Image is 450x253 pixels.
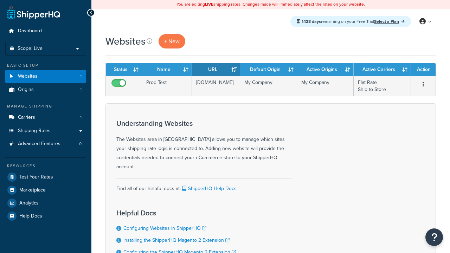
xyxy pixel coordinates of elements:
h3: Helpful Docs [116,209,243,217]
th: Active Carriers: activate to sort column ascending [354,63,411,76]
li: Advanced Features [5,137,86,150]
a: Shipping Rules [5,124,86,137]
a: Marketplace [5,184,86,196]
a: Installing the ShipperHQ Magento 2 Extension [123,236,230,244]
td: [DOMAIN_NAME] [192,76,240,96]
th: URL: activate to sort column ascending [192,63,240,76]
a: Configuring Websites in ShipperHQ [123,225,206,232]
span: 1 [80,87,82,93]
td: Flat Rate Ship to Store [354,76,411,96]
a: Help Docs [5,210,86,222]
span: 1 [80,73,82,79]
a: Analytics [5,197,86,209]
div: Basic Setup [5,63,86,69]
td: My Company [297,76,354,96]
a: ShipperHQ Home [7,5,60,19]
div: Resources [5,163,86,169]
a: Test Your Rates [5,171,86,183]
th: Default Origin: activate to sort column ascending [240,63,297,76]
td: Prod Test [142,76,192,96]
a: Websites 1 [5,70,86,83]
span: 0 [79,141,82,147]
th: Active Origins: activate to sort column ascending [297,63,354,76]
span: Scope: Live [18,46,43,52]
strong: 1438 days [302,18,321,25]
li: Websites [5,70,86,83]
span: Test Your Rates [19,174,53,180]
span: Advanced Features [18,141,60,147]
a: Advanced Features 0 [5,137,86,150]
h3: Understanding Websites [116,119,292,127]
span: Websites [18,73,38,79]
span: 1 [80,115,82,121]
span: Help Docs [19,213,42,219]
span: Shipping Rules [18,128,51,134]
a: Select a Plan [374,18,405,25]
span: + New [164,37,180,45]
td: My Company [240,76,297,96]
a: Origins 1 [5,83,86,96]
li: Carriers [5,111,86,124]
a: Carriers 1 [5,111,86,124]
li: Origins [5,83,86,96]
div: Find all of our helpful docs at: [116,179,292,193]
a: ShipperHQ Help Docs [181,185,237,192]
th: Name: activate to sort column ascending [142,63,192,76]
span: Carriers [18,115,35,121]
b: LIVE [205,1,213,7]
div: remaining on your Free Trial [290,16,411,27]
span: Origins [18,87,34,93]
th: Action [411,63,436,76]
a: + New [159,34,185,48]
div: Manage Shipping [5,103,86,109]
div: The Websites area in [GEOGRAPHIC_DATA] allows you to manage which sites your shipping rate logic ... [116,119,292,171]
h1: Websites [105,34,146,48]
a: Dashboard [5,25,86,38]
button: Open Resource Center [425,228,443,246]
th: Status: activate to sort column ascending [106,63,142,76]
span: Analytics [19,200,39,206]
span: Dashboard [18,28,42,34]
span: Marketplace [19,187,46,193]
